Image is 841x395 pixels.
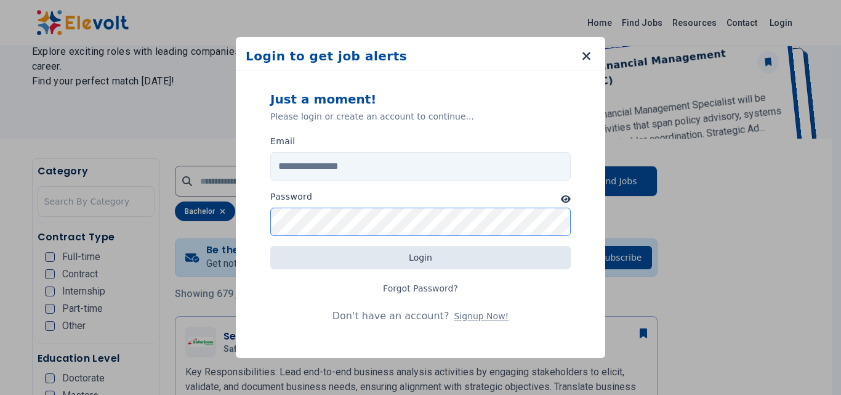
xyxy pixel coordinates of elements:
[270,190,312,203] label: Password
[246,47,407,65] h2: Login to get job alerts
[270,135,296,147] label: Email
[373,277,468,300] a: Forgot Password?
[270,110,571,123] p: Please login or create an account to continue...
[270,246,571,269] button: Login
[270,91,571,108] p: Just a moment!
[270,305,571,324] p: Don't have an account?
[779,336,841,395] iframe: Chat Widget
[454,310,509,322] button: Signup Now!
